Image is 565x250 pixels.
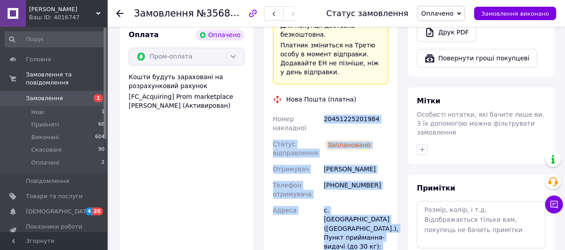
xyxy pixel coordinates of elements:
span: Оплата [129,30,159,39]
span: Статус відправлення [273,140,318,157]
span: Замовлення виконано [481,10,549,17]
span: Отримувач [273,165,309,173]
a: Друк PDF [417,23,476,42]
span: 20 [92,208,103,215]
span: Оплачено [421,10,453,17]
button: Повернути гроші покупцеві [417,49,537,68]
span: Прийняті [31,121,59,129]
div: Заплановано [324,140,374,150]
span: Замовлення [134,8,194,19]
div: Платник зміниться на Третю особу в момент відправки. Додавайте ЕН не пізніше, ніж у день відправки. [280,41,381,76]
span: Виконані [31,133,59,141]
span: 2 [101,159,105,167]
div: Для покупця доставка безкоштовна. [280,21,381,39]
span: Повідомлення [26,177,69,185]
span: Адреса [273,207,297,214]
button: Замовлення виконано [474,7,556,20]
div: Нова Пошта (платна) [284,95,359,104]
span: 1 [94,94,103,102]
span: 90 [98,146,105,154]
span: Оплачені [31,159,59,167]
span: Особисті нотатки, які бачите лише ви. З їх допомогою можна фільтрувати замовлення [417,111,544,136]
span: Номер накладної [273,115,306,131]
button: Чат з покупцем [545,195,563,213]
div: [FC_Acquiring] Prom marketplace [PERSON_NAME] (Активирован) [129,92,244,110]
div: Кошти будуть зараховані на розрахунковий рахунок [129,72,244,110]
div: [PHONE_NUMBER] [322,177,390,202]
span: 68 [98,121,105,129]
span: 604 [95,133,105,141]
span: Замовлення [26,94,63,102]
div: [PERSON_NAME] [322,161,390,177]
div: 20451225201984 [322,111,390,136]
span: Скасовані [31,146,62,154]
div: Повернутися назад [116,9,123,18]
span: 1 [101,108,105,116]
span: ФОП Ріпенко Андрій Васильович [29,5,96,13]
span: Товари та послуги [26,192,83,200]
div: Статус замовлення [326,9,408,18]
span: 4 [85,208,92,215]
input: Пошук [4,31,105,47]
span: Нові [31,108,44,116]
div: Оплачено [196,30,244,40]
span: Мітки [417,97,440,105]
span: №356886511 [197,8,260,19]
div: Ваш ID: 4016747 [29,13,107,21]
span: Телефон отримувача [273,182,312,198]
span: Замовлення та повідомлення [26,71,107,87]
span: Показники роботи компанії [26,223,83,239]
span: Примітки [417,184,455,192]
span: Головна [26,55,51,64]
span: [DEMOGRAPHIC_DATA] [26,208,92,216]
